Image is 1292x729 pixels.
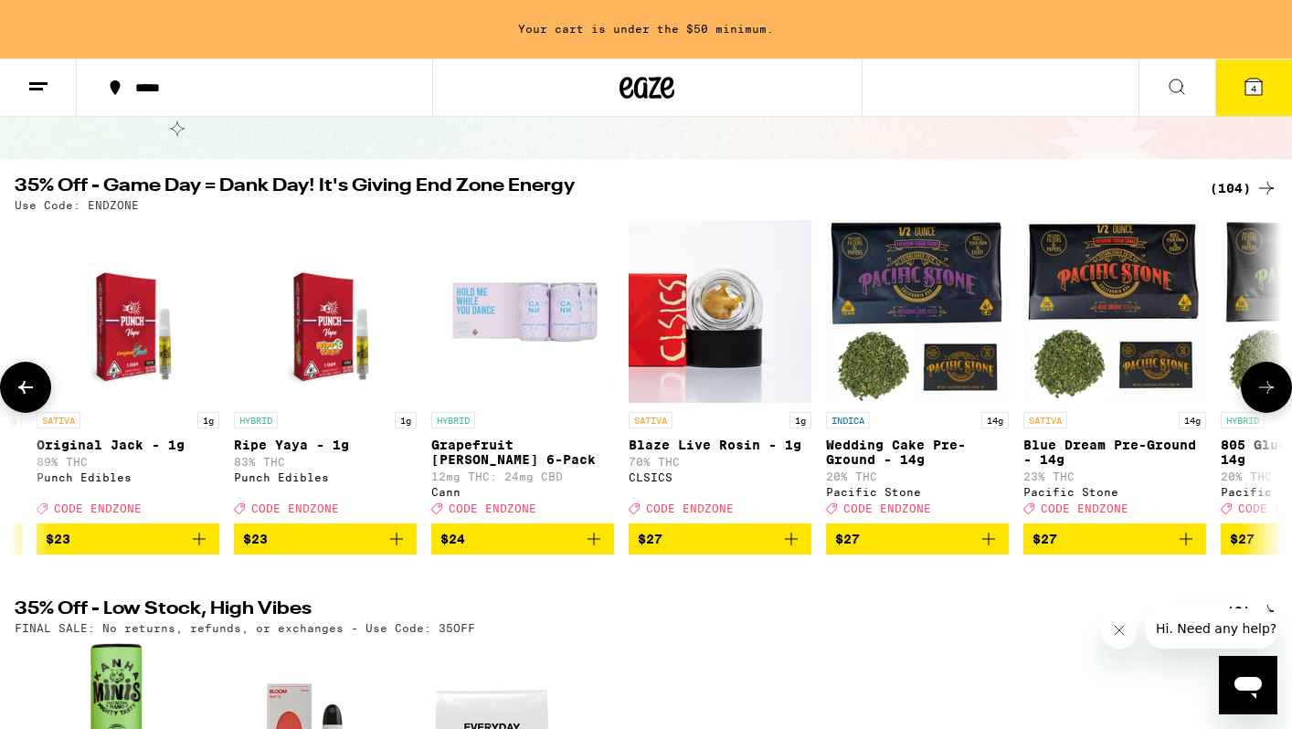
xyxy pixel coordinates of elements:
iframe: Close message [1101,612,1138,649]
p: 14g [1179,412,1206,428]
p: HYBRID [1221,412,1265,428]
p: SATIVA [37,412,80,428]
span: $27 [1033,532,1057,546]
button: Add to bag [826,523,1009,555]
button: Add to bag [234,523,417,555]
img: Cann - Grapefruit Rosemary 6-Pack [431,220,614,403]
button: 4 [1215,59,1292,116]
img: Pacific Stone - Wedding Cake Pre-Ground - 14g [826,220,1009,403]
img: Punch Edibles - Ripe Yaya - 1g [254,220,396,403]
p: Use Code: ENDZONE [15,199,139,211]
p: 83% THC [234,456,417,468]
p: 1g [789,412,811,428]
span: CODE ENDZONE [54,502,142,514]
p: SATIVA [629,412,672,428]
p: Ripe Yaya - 1g [234,438,417,452]
a: (104) [1210,177,1277,199]
p: Blaze Live Rosin - 1g [629,438,811,452]
span: CODE ENDZONE [251,502,339,514]
div: Pacific Stone [826,486,1009,498]
p: HYBRID [431,412,475,428]
p: HYBRID [234,412,278,428]
div: Punch Edibles [234,471,417,483]
span: $23 [46,532,70,546]
a: Open page for Blaze Live Rosin - 1g from CLSICS [629,220,811,523]
h2: 35% Off - Low Stock, High Vibes [15,600,1188,622]
p: 1g [197,412,219,428]
a: Open page for Blue Dream Pre-Ground - 14g from Pacific Stone [1023,220,1206,523]
p: 20% THC [826,470,1009,482]
a: (3) [1226,600,1277,622]
iframe: Message from company [1145,608,1277,649]
p: Blue Dream Pre-Ground - 14g [1023,438,1206,467]
img: CLSICS - Blaze Live Rosin - 1g [629,220,811,403]
p: 14g [981,412,1009,428]
p: 23% THC [1023,470,1206,482]
span: 4 [1251,83,1256,94]
span: $27 [1230,532,1255,546]
img: Pacific Stone - Blue Dream Pre-Ground - 14g [1023,220,1206,403]
a: Open page for Original Jack - 1g from Punch Edibles [37,220,219,523]
a: Open page for Grapefruit Rosemary 6-Pack from Cann [431,220,614,523]
a: Open page for Wedding Cake Pre-Ground - 14g from Pacific Stone [826,220,1009,523]
button: Add to bag [431,523,614,555]
button: Add to bag [37,523,219,555]
div: Pacific Stone [1023,486,1206,498]
div: Cann [431,486,614,498]
p: SATIVA [1023,412,1067,428]
iframe: Button to launch messaging window [1219,656,1277,714]
span: CODE ENDZONE [843,502,931,514]
p: INDICA [826,412,870,428]
span: $24 [440,532,465,546]
p: 89% THC [37,456,219,468]
button: Add to bag [1023,523,1206,555]
span: CODE ENDZONE [646,502,734,514]
p: Grapefruit [PERSON_NAME] 6-Pack [431,438,614,467]
img: Punch Edibles - Original Jack - 1g [57,220,198,403]
p: Original Jack - 1g [37,438,219,452]
h2: 35% Off - Game Day = Dank Day! It's Giving End Zone Energy [15,177,1188,199]
button: Add to bag [629,523,811,555]
p: 1g [395,412,417,428]
span: CODE ENDZONE [1041,502,1128,514]
div: CLSICS [629,471,811,483]
span: CODE ENDZONE [449,502,536,514]
span: $27 [835,532,860,546]
p: 70% THC [629,456,811,468]
p: 12mg THC: 24mg CBD [431,470,614,482]
p: Wedding Cake Pre-Ground - 14g [826,438,1009,467]
span: $27 [638,532,662,546]
div: Punch Edibles [37,471,219,483]
span: $23 [243,532,268,546]
p: FINAL SALE: No returns, refunds, or exchanges - Use Code: 35OFF [15,622,475,634]
a: Open page for Ripe Yaya - 1g from Punch Edibles [234,220,417,523]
